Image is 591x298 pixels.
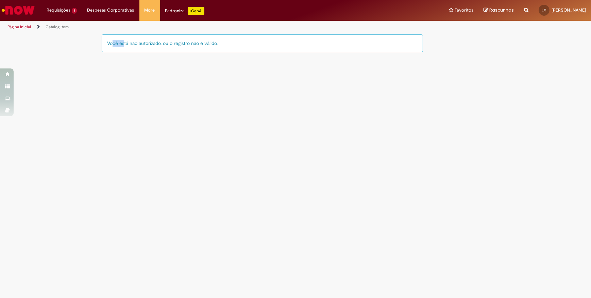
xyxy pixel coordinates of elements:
[552,7,586,13] span: [PERSON_NAME]
[7,24,31,30] a: Página inicial
[489,7,514,13] span: Rascunhos
[1,3,36,17] img: ServiceNow
[47,7,70,14] span: Requisições
[102,34,423,52] div: Você está não autorizado, ou o registro não é válido.
[165,7,204,15] div: Padroniza
[5,21,389,33] ul: Trilhas de página
[455,7,473,14] span: Favoritos
[87,7,134,14] span: Despesas Corporativas
[484,7,514,14] a: Rascunhos
[46,24,69,30] a: Catalog Item
[145,7,155,14] span: More
[542,8,546,12] span: LC
[188,7,204,15] p: +GenAi
[72,8,77,14] span: 1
